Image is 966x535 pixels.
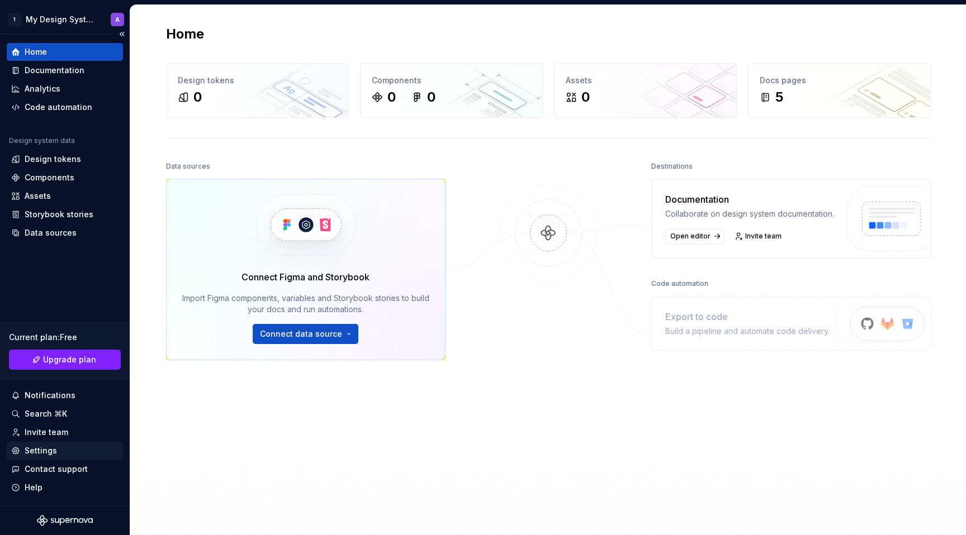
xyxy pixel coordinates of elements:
div: Code automation [25,102,92,113]
div: Data sources [166,159,210,174]
button: Search ⌘K [7,405,123,423]
div: My Design System [26,14,97,25]
div: 1 [8,13,21,26]
a: Design tokens [7,150,123,168]
a: Home [7,43,123,61]
div: Assets [566,75,725,86]
div: Design tokens [178,75,337,86]
div: Docs pages [760,75,919,86]
button: 1My Design SystemA [2,7,127,31]
div: Search ⌘K [25,408,67,419]
div: Settings [25,445,57,456]
a: Settings [7,442,123,460]
div: Home [25,46,47,58]
div: Design system data [9,136,75,145]
button: Collapse sidebar [114,26,130,42]
a: Documentation [7,61,123,79]
div: 0 [193,88,202,106]
button: Notifications [7,386,123,404]
a: Design tokens0 [166,63,349,118]
div: 5 [775,88,783,106]
div: Collaborate on design system documentation. [665,208,834,219]
a: Data sources [7,224,123,242]
div: 0 [427,88,435,106]
div: Help [25,482,42,493]
button: Connect data source [253,324,358,344]
a: Assets0 [554,63,737,118]
a: Docs pages5 [748,63,931,118]
div: Invite team [25,427,68,438]
span: Open editor [670,232,711,241]
a: Code automation [7,98,123,116]
div: 0 [581,88,590,106]
a: Storybook stories [7,206,123,223]
a: Upgrade plan [9,350,121,370]
div: Components [25,172,74,183]
div: Documentation [665,193,834,206]
a: Components [7,169,123,187]
div: Code automation [651,276,708,292]
div: Destinations [651,159,693,174]
button: Contact support [7,460,123,478]
div: Documentation [25,65,84,76]
div: 0 [387,88,396,106]
span: Connect data source [260,328,342,340]
div: Current plan : Free [9,332,121,343]
a: Invite team [731,228,787,244]
div: Components [372,75,531,86]
span: Upgrade plan [43,354,96,365]
a: Assets [7,187,123,205]
div: Notifications [25,390,75,401]
a: Invite team [7,423,123,441]
h2: Home [166,25,204,43]
div: Export to code [665,310,830,323]
span: Invite team [745,232,782,241]
button: Help [7,479,123,496]
div: Storybook stories [25,209,93,220]
div: Build a pipeline and automate code delivery. [665,326,830,337]
div: A [115,15,120,24]
div: Design tokens [25,154,81,165]
div: Import Figma components, variables and Storybook stories to build your docs and run automations. [182,293,429,315]
svg: Supernova Logo [37,515,93,526]
div: Contact support [25,464,88,475]
div: Data sources [25,227,77,238]
div: Assets [25,190,51,202]
a: Analytics [7,80,123,98]
a: Open editor [665,228,724,244]
div: Connect Figma and Storybook [241,270,370,284]
div: Analytics [25,83,60,94]
a: Components00 [360,63,543,118]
